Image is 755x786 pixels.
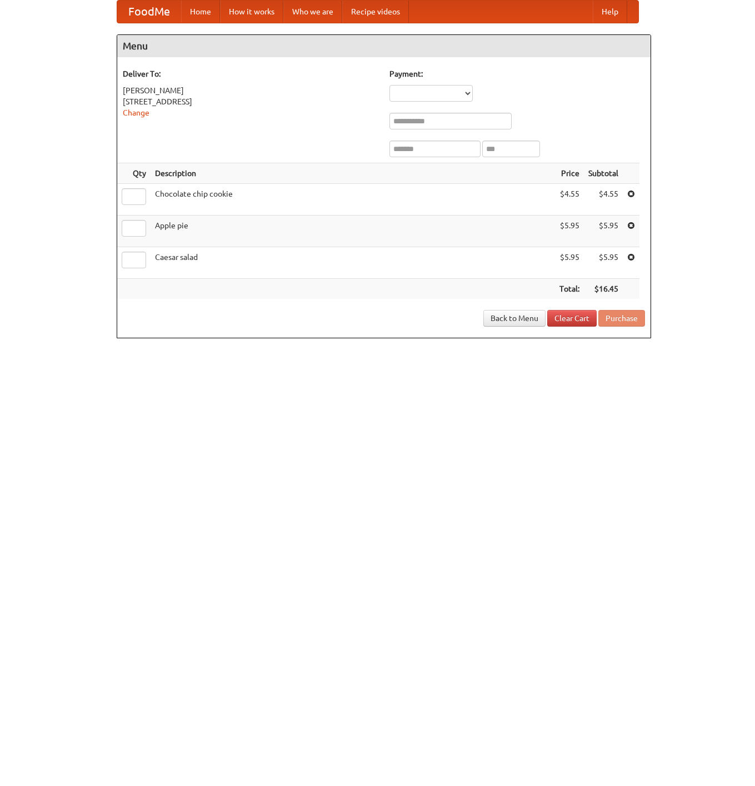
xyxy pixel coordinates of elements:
[584,216,623,247] td: $5.95
[117,1,181,23] a: FoodMe
[584,279,623,299] th: $16.45
[181,1,220,23] a: Home
[151,216,555,247] td: Apple pie
[123,68,378,79] h5: Deliver To:
[584,184,623,216] td: $4.55
[342,1,409,23] a: Recipe videos
[555,184,584,216] td: $4.55
[151,184,555,216] td: Chocolate chip cookie
[555,216,584,247] td: $5.95
[123,85,378,96] div: [PERSON_NAME]
[555,247,584,279] td: $5.95
[151,163,555,184] th: Description
[220,1,283,23] a: How it works
[117,35,651,57] h4: Menu
[593,1,627,23] a: Help
[123,96,378,107] div: [STREET_ADDRESS]
[547,310,597,327] a: Clear Cart
[555,163,584,184] th: Price
[117,163,151,184] th: Qty
[283,1,342,23] a: Who we are
[123,108,149,117] a: Change
[389,68,645,79] h5: Payment:
[584,247,623,279] td: $5.95
[598,310,645,327] button: Purchase
[151,247,555,279] td: Caesar salad
[555,279,584,299] th: Total:
[584,163,623,184] th: Subtotal
[483,310,546,327] a: Back to Menu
